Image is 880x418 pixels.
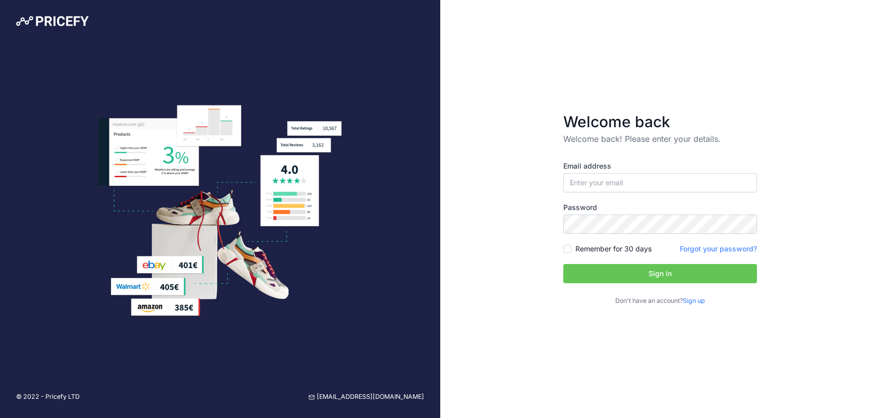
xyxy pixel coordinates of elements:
[683,297,705,304] a: Sign up
[575,244,652,254] label: Remember for 30 days
[680,244,757,253] a: Forgot your password?
[563,133,757,145] p: Welcome back! Please enter your details.
[563,161,757,171] label: Email address
[563,296,757,306] p: Don't have an account?
[563,113,757,131] h3: Welcome back
[563,202,757,213] label: Password
[16,16,89,26] img: Pricefy
[563,173,757,192] input: Enter your email
[563,264,757,283] button: Sign in
[309,392,424,402] a: [EMAIL_ADDRESS][DOMAIN_NAME]
[16,392,80,402] p: © 2022 - Pricefy LTD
